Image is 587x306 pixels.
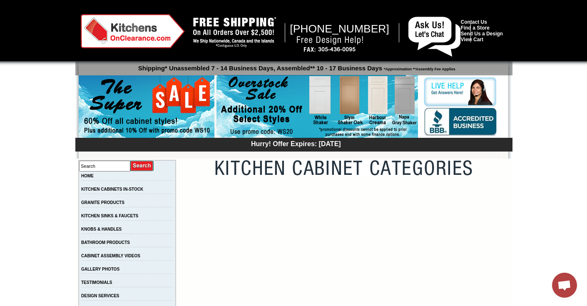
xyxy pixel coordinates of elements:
a: GRANITE PRODUCTS [81,200,124,205]
a: CABINET ASSEMBLY VIDEOS [81,254,140,258]
span: *Approximation **Assembly Fee Applies [382,65,455,71]
img: Kitchens on Clearance Logo [81,14,185,48]
a: View Cart [461,37,483,42]
a: KITCHEN CABINETS IN-STOCK [81,187,143,192]
a: TESTIMONIALS [81,280,112,285]
a: BATHROOM PRODUCTS [81,240,130,245]
div: Hurry! Offer Expires: [DATE] [80,139,512,148]
a: Contact Us [461,19,487,25]
a: KITCHEN SINKS & FAUCETS [81,214,138,218]
a: GALLERY PHOTOS [81,267,119,271]
a: Find a Store [461,25,490,31]
a: KNOBS & HANDLES [81,227,122,231]
p: Shipping* Unassembled 7 - 14 Business Days, Assembled** 10 - 17 Business Days [80,61,512,72]
a: HOME [81,174,94,178]
a: Open chat [552,273,577,298]
a: DESIGN SERVICES [81,294,119,298]
span: [PHONE_NUMBER] [290,22,389,35]
input: Submit [130,160,154,172]
a: Send Us a Design [461,31,503,37]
